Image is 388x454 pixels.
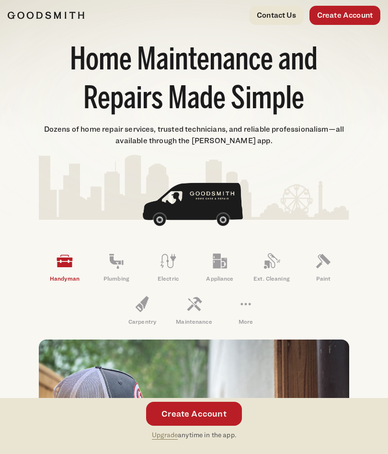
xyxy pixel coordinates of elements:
[142,246,194,289] a: Electric
[142,274,194,283] p: Electric
[39,246,91,289] a: Handyman
[194,274,246,283] p: Appliance
[249,6,304,25] a: Contact Us
[152,431,178,439] a: Upgrade
[8,11,84,19] img: Goodsmith
[39,274,91,283] p: Handyman
[309,6,380,25] a: Create Account
[116,289,168,332] a: Carpentry
[220,289,272,332] a: More
[91,246,142,289] a: Plumbing
[194,246,246,289] a: Appliance
[44,125,344,145] span: Dozens of home repair services, trusted technicians, and reliable professionalism—all available t...
[146,402,242,426] a: Create Account
[168,318,220,326] p: Maintenance
[116,318,168,326] p: Carpentry
[297,274,349,283] p: Paint
[246,274,297,283] p: Ext. Cleaning
[220,318,272,326] p: More
[297,246,349,289] a: Paint
[246,246,297,289] a: Ext. Cleaning
[152,430,236,441] p: anytime in the app.
[91,274,142,283] p: Plumbing
[168,289,220,332] a: Maintenance
[70,42,319,120] h1: Home Maintenance and Repairs Made Simple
